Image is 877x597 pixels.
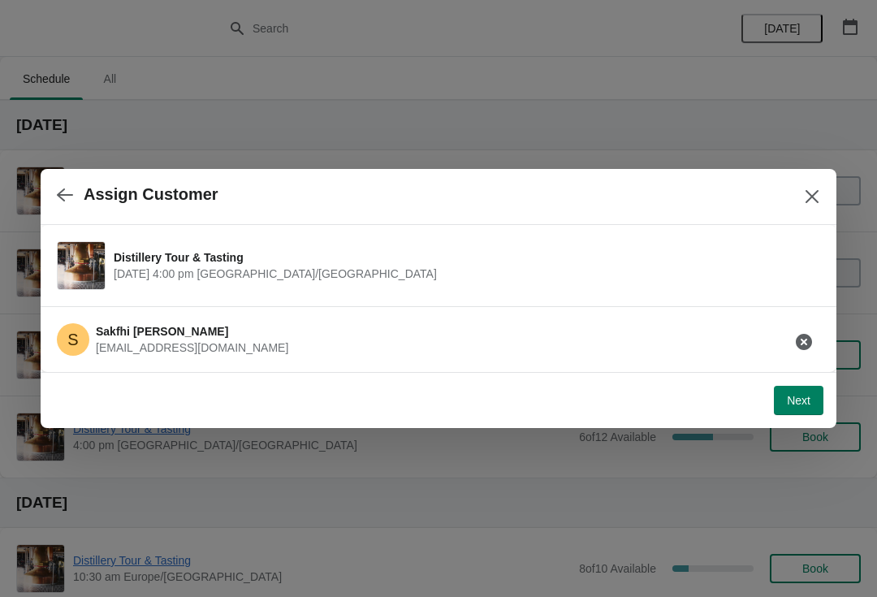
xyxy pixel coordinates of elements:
[114,249,812,266] span: Distillery Tour & Tasting
[797,182,827,211] button: Close
[96,325,228,338] span: Sakfhi [PERSON_NAME]
[96,341,288,354] span: [EMAIL_ADDRESS][DOMAIN_NAME]
[114,266,812,282] span: [DATE] 4:00 pm [GEOGRAPHIC_DATA]/[GEOGRAPHIC_DATA]
[67,331,78,348] text: S
[774,386,823,415] button: Next
[787,394,810,407] span: Next
[84,185,218,204] h2: Assign Customer
[58,242,105,289] img: Distillery Tour & Tasting | | August 19 | 4:00 pm Europe/London
[57,323,89,356] span: Sakfhi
